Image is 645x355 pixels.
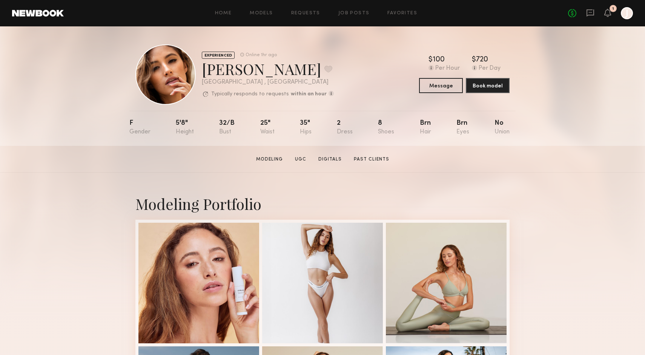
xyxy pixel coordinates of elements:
[215,11,232,16] a: Home
[246,53,277,58] div: Online 1hr ago
[129,120,150,135] div: F
[428,56,433,64] div: $
[476,56,488,64] div: 720
[435,65,460,72] div: Per Hour
[351,156,392,163] a: Past Clients
[253,156,286,163] a: Modeling
[612,7,614,11] div: 1
[291,11,320,16] a: Requests
[315,156,345,163] a: Digitals
[300,120,312,135] div: 35"
[291,92,327,97] b: within an hour
[292,156,309,163] a: UGC
[378,120,394,135] div: 8
[337,120,353,135] div: 2
[202,52,235,59] div: EXPERIENCED
[419,78,463,93] button: Message
[260,120,275,135] div: 25"
[420,120,431,135] div: Brn
[338,11,370,16] a: Job Posts
[456,120,469,135] div: Brn
[219,120,235,135] div: 32/b
[250,11,273,16] a: Models
[472,56,476,64] div: $
[202,79,334,86] div: [GEOGRAPHIC_DATA] , [GEOGRAPHIC_DATA]
[466,78,510,93] button: Book model
[202,59,334,79] div: [PERSON_NAME]
[621,7,633,19] a: J
[479,65,501,72] div: Per Day
[387,11,417,16] a: Favorites
[135,194,510,214] div: Modeling Portfolio
[433,56,445,64] div: 100
[211,92,289,97] p: Typically responds to requests
[494,120,510,135] div: No
[176,120,194,135] div: 5'8"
